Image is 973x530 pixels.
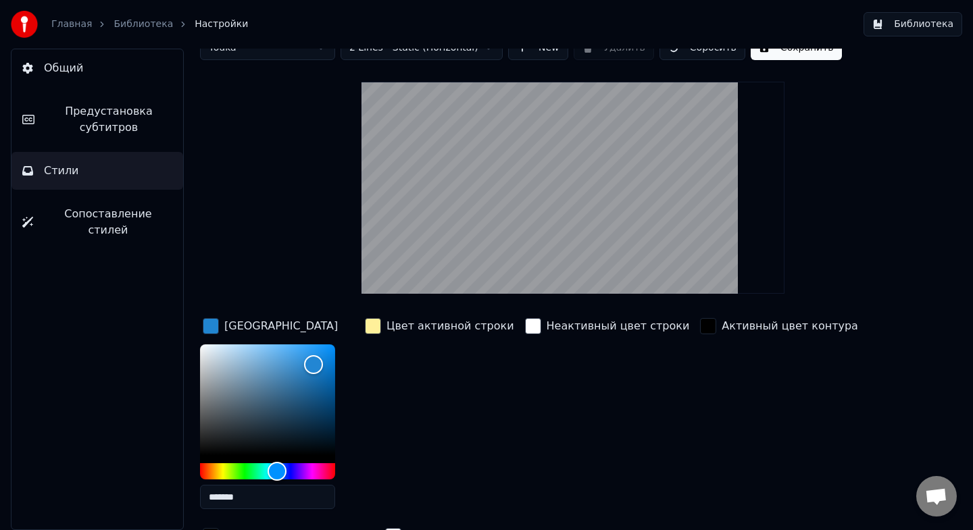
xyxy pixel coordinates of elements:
div: Неактивный цвет строки [547,318,690,334]
span: Предустановка субтитров [45,103,172,136]
button: Общий [11,49,183,87]
a: Открытый чат [916,476,957,516]
a: Главная [51,18,92,31]
div: [GEOGRAPHIC_DATA] [224,318,338,334]
button: [GEOGRAPHIC_DATA] [200,315,341,337]
span: Общий [44,60,83,76]
button: Сопоставление стилей [11,195,183,249]
img: youka [11,11,38,38]
span: Стили [44,163,79,179]
button: Библиотека [864,12,962,36]
div: Hue [200,463,335,479]
button: Активный цвет контура [697,315,861,337]
span: Настройки [195,18,248,31]
button: Цвет активной строки [362,315,517,337]
button: Стили [11,152,183,190]
a: Библиотека [114,18,173,31]
span: Сопоставление стилей [44,206,172,238]
div: Цвет активной строки [386,318,514,334]
button: Предустановка субтитров [11,92,183,147]
nav: breadcrumb [51,18,248,31]
div: Color [200,344,335,455]
div: Активный цвет контура [722,318,858,334]
button: Неактивный цвет строки [522,315,693,337]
